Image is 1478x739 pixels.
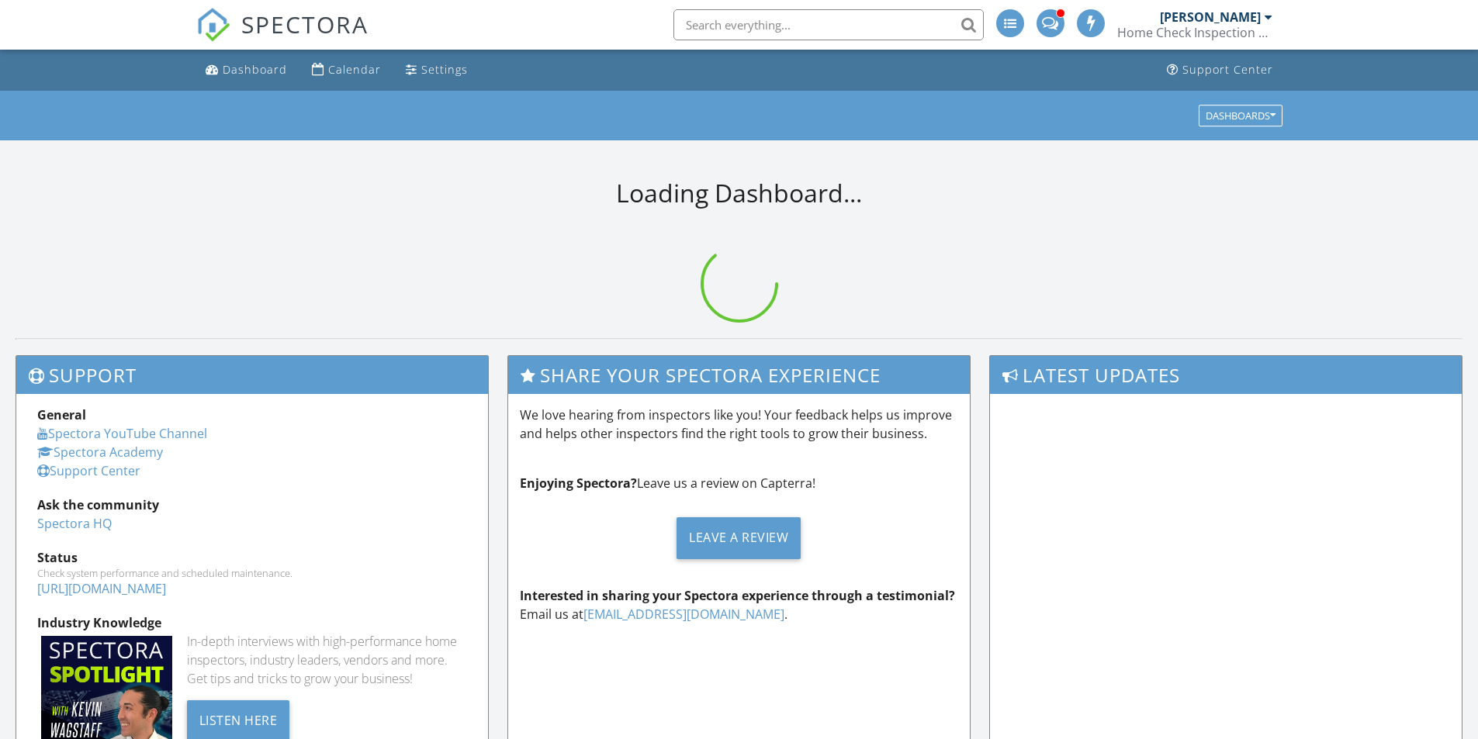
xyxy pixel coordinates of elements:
[37,444,163,461] a: Spectora Academy
[187,711,290,728] a: Listen Here
[520,505,959,571] a: Leave a Review
[1199,105,1282,126] button: Dashboards
[520,406,959,443] p: We love hearing from inspectors like you! Your feedback helps us improve and helps other inspecto...
[328,62,381,77] div: Calendar
[1206,110,1276,121] div: Dashboards
[1161,56,1279,85] a: Support Center
[37,496,467,514] div: Ask the community
[37,613,467,632] div: Industry Knowledge
[520,586,959,623] p: Email us at .
[673,9,984,40] input: Search everything...
[520,474,959,492] p: Leave us a review on Capterra!
[37,548,467,567] div: Status
[421,62,468,77] div: Settings
[37,515,112,532] a: Spectora HQ
[241,8,369,40] span: SPECTORA
[16,356,488,394] h3: Support
[677,517,801,559] div: Leave a Review
[196,8,230,42] img: The Best Home Inspection Software - Spectora
[1182,62,1273,77] div: Support Center
[37,580,166,597] a: [URL][DOMAIN_NAME]
[520,587,955,604] strong: Interested in sharing your Spectora experience through a testimonial?
[520,475,637,492] strong: Enjoying Spectora?
[508,356,971,394] h3: Share Your Spectora Experience
[37,567,467,579] div: Check system performance and scheduled maintenance.
[583,606,784,623] a: [EMAIL_ADDRESS][DOMAIN_NAME]
[37,425,207,442] a: Spectora YouTube Channel
[1117,25,1272,40] div: Home Check Inspection Group
[199,56,293,85] a: Dashboard
[37,406,86,423] strong: General
[187,632,467,688] div: In-depth interviews with high-performance home inspectors, industry leaders, vendors and more. Ge...
[990,356,1462,394] h3: Latest Updates
[1160,9,1261,25] div: [PERSON_NAME]
[223,62,287,77] div: Dashboard
[306,56,387,85] a: Calendar
[196,21,369,54] a: SPECTORA
[400,56,474,85] a: Settings
[37,462,140,479] a: Support Center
